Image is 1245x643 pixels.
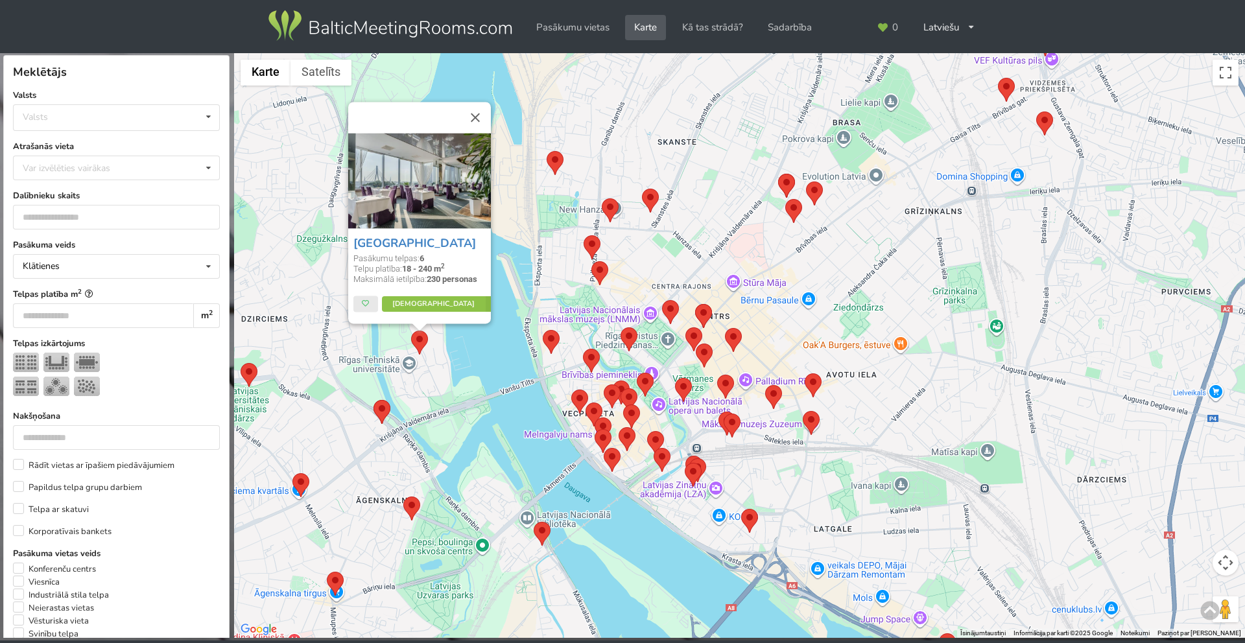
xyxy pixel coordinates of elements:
[13,288,220,301] label: Telpas platība m
[353,235,476,251] a: [GEOGRAPHIC_DATA]
[19,161,139,176] div: Var izvēlēties vairākas
[43,377,69,396] img: Bankets
[892,23,898,32] span: 0
[527,15,619,40] a: Pasākumu vietas
[13,189,220,202] label: Dalībnieku skaits
[13,614,89,627] label: Vēsturiska vieta
[420,253,424,263] strong: 6
[13,602,94,614] label: Neierastas vietas
[43,353,69,372] img: U-Veids
[13,353,39,372] img: Teātris
[13,459,174,472] label: Rādīt vietas ar īpašiem piedāvājumiem
[348,133,491,228] img: Viesnīca | Rīga | Riga Islande Hotel
[1157,629,1241,637] a: Paziņot par [PERSON_NAME]
[353,264,486,274] div: Telpu platība:
[13,525,112,538] label: Korporatīvais bankets
[74,377,100,396] img: Pieņemšana
[237,621,280,638] img: Google
[381,296,503,312] a: [DEMOGRAPHIC_DATA]
[237,621,280,638] a: Apgabala atvēršana pakalpojumā Google Maps (tiks atvērts jauns logs)
[193,303,220,328] div: m
[13,589,109,602] label: Industriālā stila telpa
[625,15,666,40] a: Karte
[13,410,220,423] label: Nakšņošana
[1014,629,1113,637] span: Informācija par karti ©2025 Google
[13,481,142,494] label: Papildus telpa grupu darbiem
[74,353,100,372] img: Sapulce
[13,576,60,589] label: Viesnīca
[13,547,220,560] label: Pasākuma vietas veids
[13,503,89,516] label: Telpa ar skatuvi
[1213,550,1239,576] button: Kartes kameras vadīklas
[241,60,290,86] button: Rādīt ielu karti
[441,263,445,270] sup: 2
[353,275,486,285] div: Maksimālā ietilpība:
[353,253,486,264] div: Pasākumu telpas:
[960,629,1006,638] button: Īsinājumtaustiņi
[1213,60,1239,86] button: Pārslēgt pilnekrāna skatu
[402,264,445,274] strong: 18 - 240 m
[78,287,82,296] sup: 2
[759,15,821,40] a: Sadarbība
[209,308,213,318] sup: 2
[914,15,985,40] div: Latviešu
[13,377,39,396] img: Klase
[266,8,514,44] img: Baltic Meeting Rooms
[13,337,220,350] label: Telpas izkārtojums
[290,60,351,86] button: Rādīt satelīta fotogrāfisko datu bāzi
[13,64,67,80] span: Meklētājs
[1213,596,1239,622] button: Velciet cilvēciņa ikonu kartē, lai atvērtu ielas attēlu.
[13,140,220,153] label: Atrašanās vieta
[23,111,48,123] div: Valsts
[13,239,220,251] label: Pasākuma veids
[673,15,752,40] a: Kā tas strādā?
[23,262,60,271] div: Klātienes
[13,89,220,102] label: Valsts
[13,627,78,640] label: Svinību telpa
[460,102,491,133] button: Aizvērt
[1120,629,1150,637] a: Noteikumi
[427,275,477,285] strong: 230 personas
[13,563,96,576] label: Konferenču centrs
